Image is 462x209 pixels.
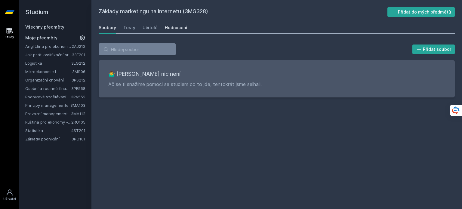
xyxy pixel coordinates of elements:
[71,94,85,99] a: 3PA552
[3,197,16,201] div: Uživatel
[71,120,85,124] a: 2RU105
[72,137,85,141] a: 3PO101
[72,78,85,82] a: 3PS212
[25,85,71,91] a: Osobní a rodinné finance
[108,81,445,88] p: Ač se ti snažíme pomoci se studiem co to jde, tentokrát jsme selhali.
[143,25,158,31] div: Učitelé
[25,24,64,29] a: Všechny předměty
[387,7,455,17] button: Přidat do mých předmětů
[71,111,85,116] a: 3MA112
[1,186,18,204] a: Uživatel
[72,44,85,49] a: 2AJ212
[143,22,158,34] a: Učitelé
[25,94,71,100] a: Podnikové vzdělávání v praxi
[99,7,387,17] h2: Základy marketingu na internetu (3MG328)
[108,70,445,78] h3: 🤷‍♂️ [PERSON_NAME] nic není
[25,35,57,41] span: Moje předměty
[70,103,85,108] a: 3MA103
[25,43,72,49] a: Angličtina pro ekonomická studia 2 (B2/C1)
[71,61,85,66] a: 3LG212
[5,35,14,39] div: Study
[25,69,72,75] a: Mikroekonomie I
[25,52,72,58] a: Jak psát kvalifikační práci
[72,52,85,57] a: 33F201
[71,86,85,91] a: 3PE568
[25,128,71,134] a: Statistika
[25,77,72,83] a: Organizační chování
[25,102,70,108] a: Principy managementu
[165,25,187,31] div: Hodnocení
[25,119,71,125] a: Ruština pro ekonomy - středně pokročilá úroveň 1 (B1)
[1,24,18,42] a: Study
[99,43,176,55] input: Hledej soubor
[123,22,135,34] a: Testy
[25,111,71,117] a: Provozní management
[165,22,187,34] a: Hodnocení
[25,60,71,66] a: Logistika
[25,136,72,142] a: Základy podnikání
[71,128,85,133] a: 4ST201
[99,25,116,31] div: Soubory
[123,25,135,31] div: Testy
[99,22,116,34] a: Soubory
[72,69,85,74] a: 3MI106
[412,45,455,54] button: Přidat soubor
